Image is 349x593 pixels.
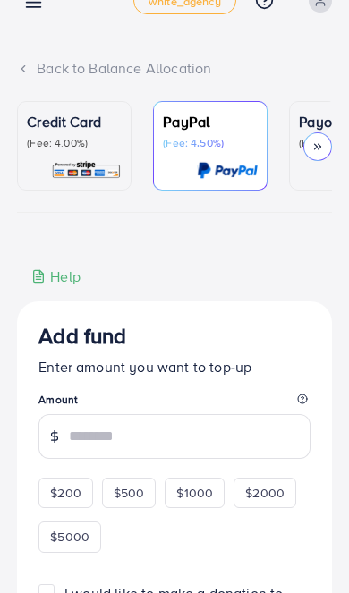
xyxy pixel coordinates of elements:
[114,484,145,502] span: $500
[38,356,311,377] p: Enter amount you want to top-up
[38,323,311,349] h3: Add fund
[50,528,89,546] span: $5000
[17,58,332,79] div: Back to Balance Allocation
[27,111,122,132] p: Credit Card
[50,484,81,502] span: $200
[245,484,285,502] span: $2000
[38,392,311,414] legend: Amount
[273,513,336,580] iframe: Chat
[31,267,81,287] div: Help
[163,136,258,150] p: (Fee: 4.50%)
[197,160,258,181] img: card
[51,160,122,181] img: card
[176,484,213,502] span: $1000
[27,136,122,150] p: (Fee: 4.00%)
[163,111,258,132] p: PayPal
